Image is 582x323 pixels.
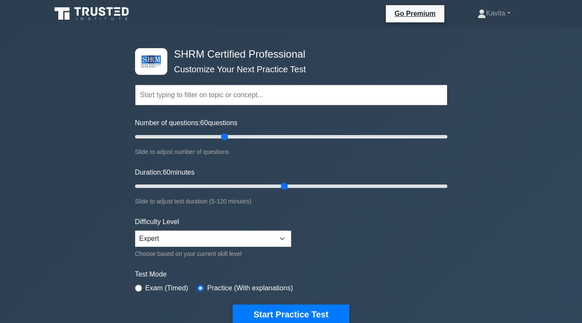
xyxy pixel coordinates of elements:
label: Test Mode [135,269,447,280]
div: Slide to adjust number of questions [135,147,447,157]
h4: SHRM Certified Professional [171,48,405,61]
a: Go Premium [389,8,440,19]
label: Difficulty Level [135,217,179,227]
label: Practice (With explanations) [207,283,293,293]
div: Slide to adjust test duration (5-120 minutes) [135,196,447,206]
label: Duration: minutes [135,167,195,178]
a: Kavita [457,5,531,22]
span: 60 [163,169,170,176]
input: Start typing to filter on topic or concept... [135,85,447,105]
label: Number of questions: questions [135,118,237,128]
span: 60 [200,119,208,126]
div: Choose based on your current skill level [135,249,291,259]
label: Exam (Timed) [145,283,188,293]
